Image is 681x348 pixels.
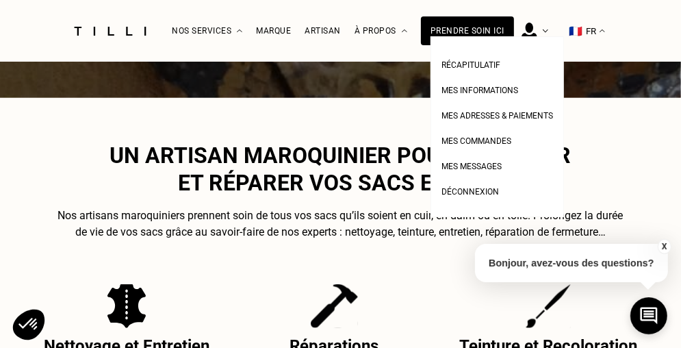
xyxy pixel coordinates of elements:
[441,56,500,71] a: Récapitulatif
[657,239,671,254] button: X
[441,132,511,147] a: Mes commandes
[441,60,500,70] span: Récapitulatif
[522,23,537,39] img: icône connexion
[355,1,407,62] div: À propos
[562,1,612,62] button: 🇫🇷 FR
[569,25,582,38] span: 🇫🇷
[441,86,518,95] span: Mes informations
[421,16,514,45] a: Prendre soin ici
[402,29,407,33] img: Menu déroulant à propos
[441,187,499,197] span: Déconnexion
[526,284,571,328] img: Teinture et Recoloration
[441,82,518,96] a: Mes informations
[441,107,553,121] a: Mes adresses & paiements
[441,136,511,146] span: Mes commandes
[256,26,291,36] a: Marque
[107,284,146,328] img: Nettoyage et Entretien
[441,111,553,121] span: Mes adresses & paiements
[58,209,624,238] span: Nos artisans maroquiniers prennent soin de tous vos sacs qu’ils soient en cuir, en daim ou en toi...
[441,158,502,172] a: Mes messages
[311,284,358,328] img: Réparations
[172,1,242,62] div: Nos services
[543,29,548,33] img: Menu déroulant
[110,142,571,169] span: Un artisan maroquinier pour nettoyer
[237,29,242,33] img: Menu déroulant
[600,29,605,33] img: menu déroulant
[69,27,151,36] img: Logo du service de couturière Tilli
[441,162,502,171] span: Mes messages
[475,244,668,282] p: Bonjour, avez-vous des questions?
[305,26,341,36] a: Artisan
[441,183,499,197] a: Déconnexion
[178,170,503,196] span: et réparer vos sacs en cuir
